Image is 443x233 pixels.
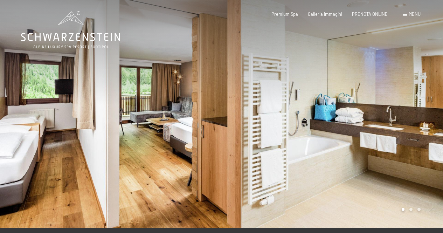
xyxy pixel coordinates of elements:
a: PRENOTA ONLINE [352,11,388,17]
span: Menu [409,11,421,17]
a: Premium Spa [271,11,298,17]
a: Galleria immagini [308,11,342,17]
